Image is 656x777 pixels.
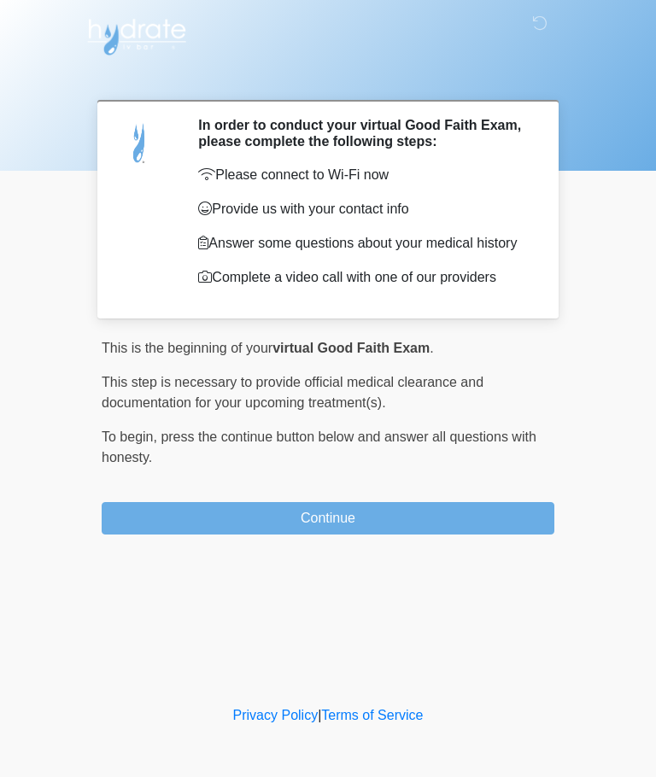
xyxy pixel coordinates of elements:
[198,233,529,254] p: Answer some questions about your medical history
[102,375,483,410] span: This step is necessary to provide official medical clearance and documentation for your upcoming ...
[272,341,430,355] strong: virtual Good Faith Exam
[114,117,166,168] img: Agent Avatar
[102,429,161,444] span: To begin,
[430,341,433,355] span: .
[85,13,189,56] img: Hydrate IV Bar - Arcadia Logo
[233,708,319,722] a: Privacy Policy
[198,267,529,288] p: Complete a video call with one of our providers
[198,165,529,185] p: Please connect to Wi-Fi now
[102,429,536,464] span: press the continue button below and answer all questions with honesty.
[321,708,423,722] a: Terms of Service
[198,117,529,149] h2: In order to conduct your virtual Good Faith Exam, please complete the following steps:
[198,199,529,219] p: Provide us with your contact info
[318,708,321,722] a: |
[102,502,554,535] button: Continue
[89,61,567,93] h1: ‎ ‎ ‎ ‎
[102,341,272,355] span: This is the beginning of your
